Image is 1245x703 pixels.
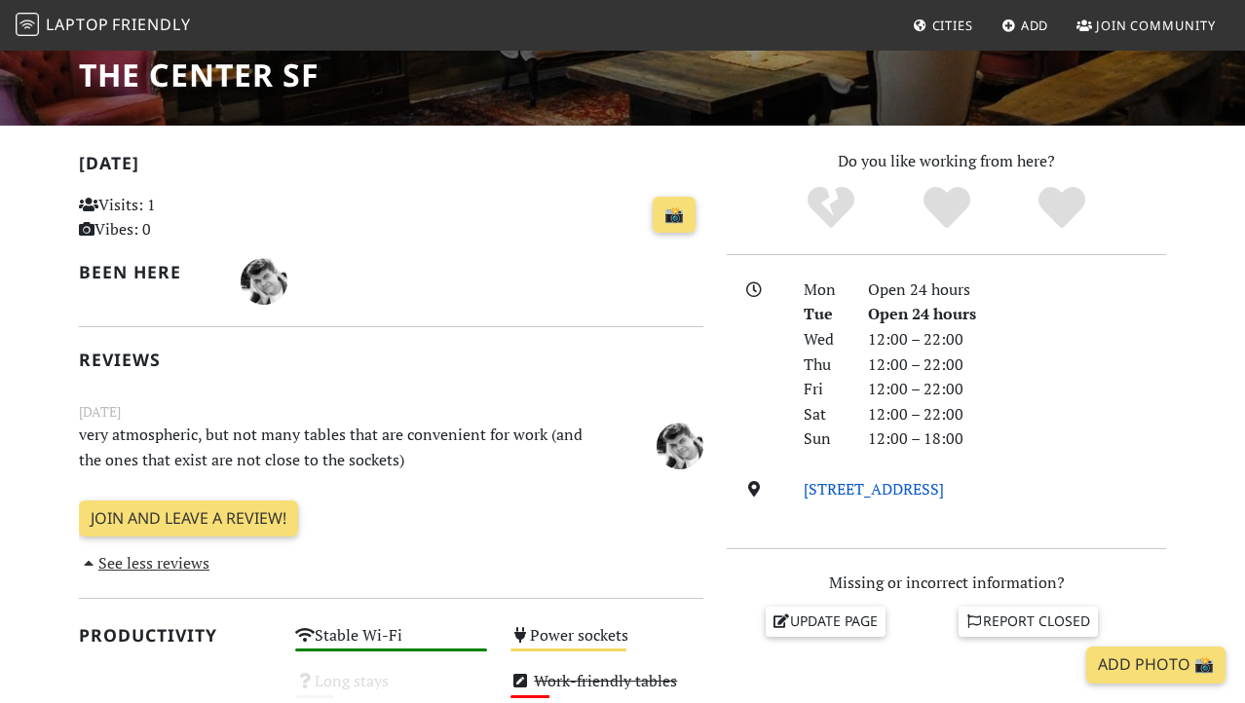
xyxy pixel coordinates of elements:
[773,184,888,233] div: No
[804,478,944,499] a: [STREET_ADDRESS]
[657,433,703,455] span: Vlad Sitalo
[79,350,703,370] h2: Reviews
[792,426,856,452] div: Sun
[67,423,607,472] p: very atmospheric, but not many tables that are convenient for work (and the ones that exist are n...
[241,269,287,290] span: Vlad Sitalo
[241,258,287,305] img: 2406-vlad.jpg
[534,670,677,691] s: Work-friendly tables
[727,149,1166,174] p: Do you like working from here?
[653,197,696,234] a: 📸
[79,625,272,646] h2: Productivity
[1069,8,1224,43] a: Join Community
[16,13,39,36] img: LaptopFriendly
[46,14,109,35] span: Laptop
[792,302,856,327] div: Tue
[792,277,856,303] div: Mon
[792,327,856,352] div: Wed
[79,193,272,242] p: Visits: 1 Vibes: 0
[856,402,1178,427] div: 12:00 – 22:00
[1004,184,1120,233] div: Definitely!
[856,352,1178,378] div: 12:00 – 22:00
[283,621,500,668] div: Stable Wi-Fi
[67,401,715,423] small: [DATE]
[856,302,1178,327] div: Open 24 hours
[499,621,715,668] div: Power sockets
[856,327,1178,352] div: 12:00 – 22:00
[792,402,856,427] div: Sat
[79,56,320,93] h1: The Center SF
[792,377,856,402] div: Fri
[905,8,981,43] a: Cities
[16,9,191,43] a: LaptopFriendly LaptopFriendly
[657,423,703,469] img: 2406-vlad.jpg
[79,262,217,282] h2: Been here
[112,14,190,35] span: Friendly
[766,607,887,636] a: Update page
[856,426,1178,452] div: 12:00 – 18:00
[1086,647,1226,684] a: Add Photo 📸
[79,552,209,573] a: See less reviews
[994,8,1057,43] a: Add
[79,153,703,181] h2: [DATE]
[856,277,1178,303] div: Open 24 hours
[959,607,1099,636] a: Report closed
[856,377,1178,402] div: 12:00 – 22:00
[888,184,1004,233] div: Yes
[79,500,298,537] a: Join and leave a review!
[932,17,973,34] span: Cities
[792,352,856,378] div: Thu
[727,571,1166,596] p: Missing or incorrect information?
[1021,17,1049,34] span: Add
[1096,17,1216,34] span: Join Community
